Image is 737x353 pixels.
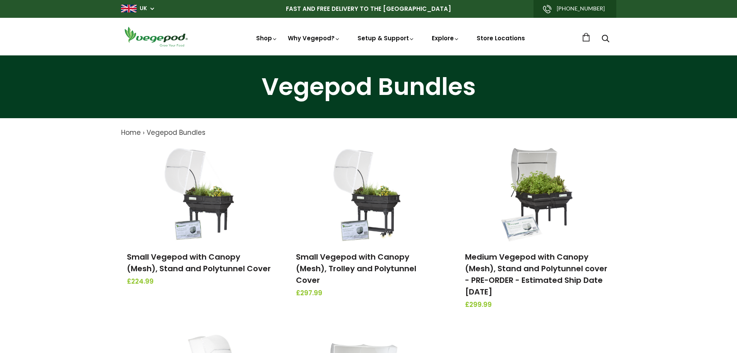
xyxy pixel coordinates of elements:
span: £297.99 [296,288,441,298]
a: Store Locations [477,34,525,42]
img: Small Vegepod with Canopy (Mesh), Trolley and Polytunnel Cover [328,146,409,243]
a: Search [602,35,609,43]
a: Vegepod Bundles [147,128,205,137]
span: £299.99 [465,300,610,310]
span: £224.99 [127,277,272,287]
nav: breadcrumbs [121,128,616,138]
img: Vegepod [121,26,191,48]
a: Small Vegepod with Canopy (Mesh), Stand and Polytunnel Cover [127,251,271,274]
a: Explore [432,34,460,42]
h1: Vegepod Bundles [10,75,727,99]
a: UK [140,5,147,12]
a: Medium Vegepod with Canopy (Mesh), Stand and Polytunnel cover - PRE-ORDER - Estimated Ship Date [... [465,251,607,297]
a: Home [121,128,141,137]
a: Why Vegepod? [288,34,340,42]
span: › [143,128,145,137]
a: Shop [256,34,278,42]
img: Small Vegepod with Canopy (Mesh), Stand and Polytunnel Cover [159,146,240,243]
a: Small Vegepod with Canopy (Mesh), Trolley and Polytunnel Cover [296,251,416,286]
img: Medium Vegepod with Canopy (Mesh), Stand and Polytunnel cover - PRE-ORDER - Estimated Ship Date S... [497,146,578,243]
img: gb_large.png [121,5,137,12]
a: Setup & Support [357,34,415,42]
